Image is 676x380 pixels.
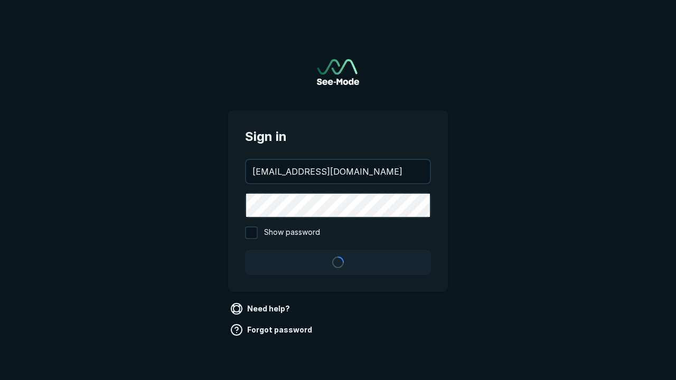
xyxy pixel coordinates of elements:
span: Show password [264,226,320,239]
img: See-Mode Logo [317,59,359,85]
a: Need help? [228,300,294,317]
span: Sign in [245,127,431,146]
a: Forgot password [228,321,316,338]
input: your@email.com [246,160,430,183]
a: Go to sign in [317,59,359,85]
